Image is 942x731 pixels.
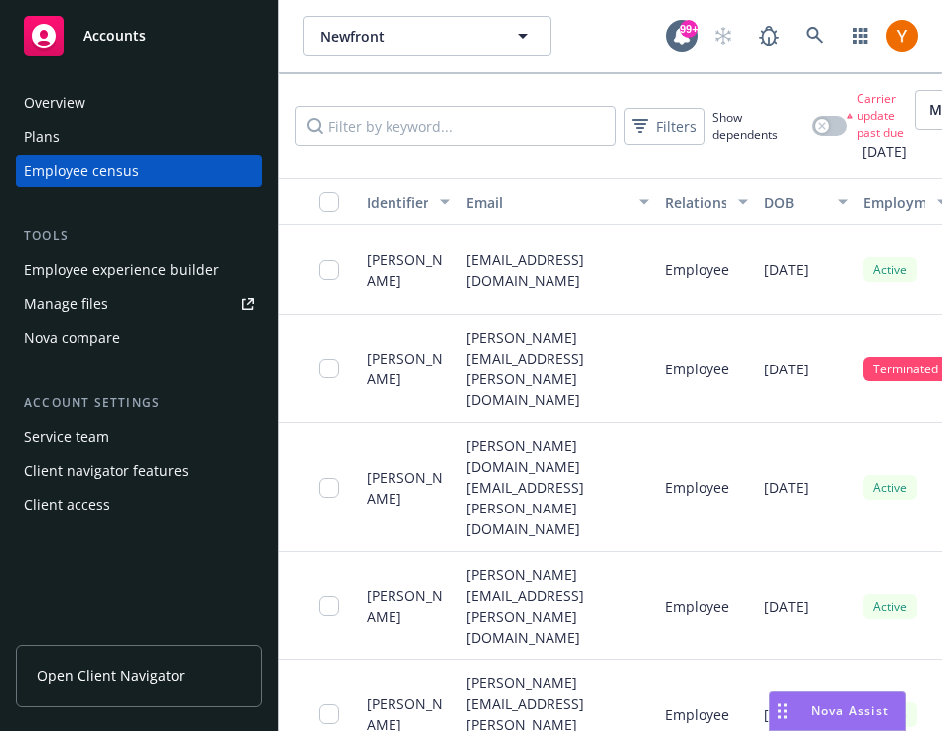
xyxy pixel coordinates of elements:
[863,475,917,500] div: Active
[628,112,701,141] span: Filters
[764,359,809,379] p: [DATE]
[665,704,729,725] p: Employee
[863,257,917,282] div: Active
[770,692,795,730] div: Drag to move
[24,87,85,119] div: Overview
[319,359,339,378] input: Toggle Row Selected
[712,109,804,143] span: Show dependents
[466,327,649,410] p: [PERSON_NAME][EMAIL_ADDRESS][PERSON_NAME][DOMAIN_NAME]
[863,192,925,213] div: Employment
[466,435,649,539] p: [PERSON_NAME][DOMAIN_NAME][EMAIL_ADDRESS][PERSON_NAME][DOMAIN_NAME]
[319,478,339,498] input: Toggle Row Selected
[657,178,756,225] button: Relationship
[16,393,262,413] div: Account settings
[769,691,906,731] button: Nova Assist
[24,322,120,354] div: Nova compare
[680,20,698,38] div: 99+
[857,90,907,141] span: Carrier update past due
[665,192,726,213] div: Relationship
[367,249,450,291] span: [PERSON_NAME]
[764,259,809,280] p: [DATE]
[303,16,551,56] button: Newfront
[466,192,627,213] div: Email
[16,288,262,320] a: Manage files
[319,704,339,724] input: Toggle Row Selected
[16,421,262,453] a: Service team
[16,322,262,354] a: Nova compare
[16,87,262,119] a: Overview
[24,489,110,520] div: Client access
[319,596,339,616] input: Toggle Row Selected
[16,455,262,487] a: Client navigator features
[795,16,835,56] a: Search
[749,16,789,56] a: Report a Bug
[367,348,450,389] span: [PERSON_NAME]
[295,106,616,146] input: Filter by keyword...
[458,178,657,225] button: Email
[320,26,492,47] span: Newfront
[847,141,907,162] span: [DATE]
[811,702,889,719] span: Nova Assist
[764,192,826,213] div: DOB
[764,704,809,725] p: [DATE]
[24,455,189,487] div: Client navigator features
[24,254,219,286] div: Employee experience builder
[359,178,458,225] button: Identifier
[756,178,856,225] button: DOB
[886,20,918,52] img: photo
[319,192,339,212] input: Select all
[367,192,428,213] div: Identifier
[83,28,146,44] span: Accounts
[37,665,185,686] span: Open Client Navigator
[16,489,262,520] a: Client access
[665,359,729,379] p: Employee
[24,121,60,153] div: Plans
[665,477,729,498] p: Employee
[16,254,262,286] a: Employee experience builder
[624,108,705,145] button: Filters
[704,16,743,56] a: Start snowing
[764,596,809,617] p: [DATE]
[863,594,917,619] div: Active
[466,249,649,291] p: [EMAIL_ADDRESS][DOMAIN_NAME]
[16,155,262,187] a: Employee census
[665,596,729,617] p: Employee
[367,585,450,627] span: [PERSON_NAME]
[665,259,729,280] p: Employee
[24,288,108,320] div: Manage files
[319,260,339,280] input: Toggle Row Selected
[24,421,109,453] div: Service team
[24,155,139,187] div: Employee census
[466,564,649,648] p: [PERSON_NAME][EMAIL_ADDRESS][PERSON_NAME][DOMAIN_NAME]
[764,477,809,498] p: [DATE]
[16,8,262,64] a: Accounts
[16,226,262,246] div: Tools
[656,116,697,137] span: Filters
[16,121,262,153] a: Plans
[841,16,880,56] a: Switch app
[367,467,450,509] span: [PERSON_NAME]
